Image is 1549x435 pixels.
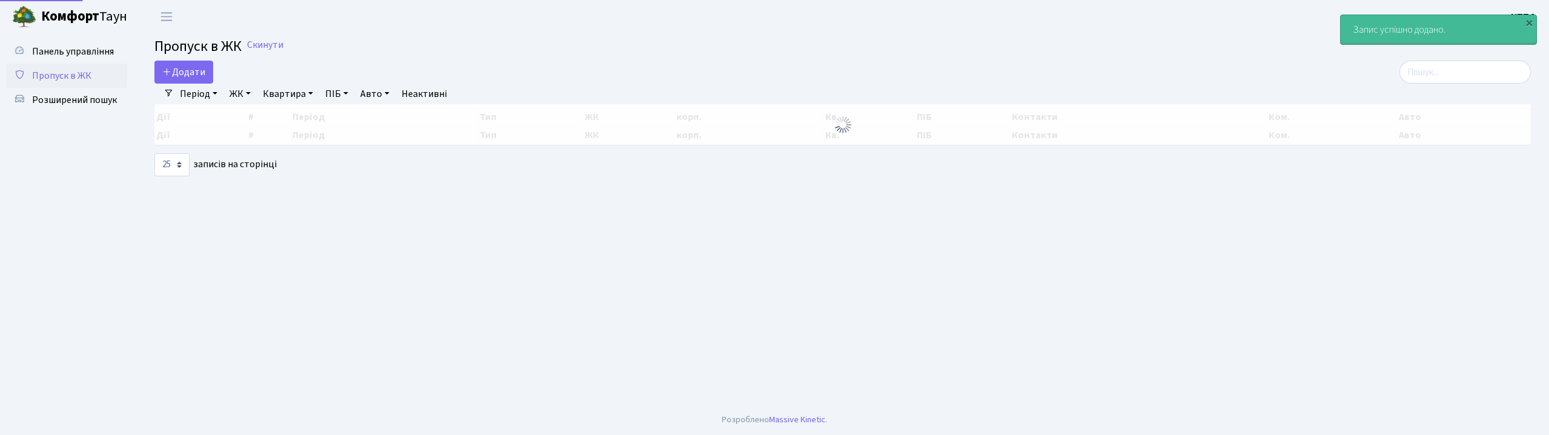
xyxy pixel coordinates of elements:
[247,39,283,51] a: Скинути
[154,61,213,84] a: Додати
[225,84,256,104] a: ЖК
[32,45,114,58] span: Панель управління
[154,153,190,176] select: записів на сторінці
[769,413,825,426] a: Massive Kinetic
[162,65,205,79] span: Додати
[12,5,36,29] img: logo.png
[32,93,117,107] span: Розширений пошук
[355,84,394,104] a: Авто
[6,64,127,88] a: Пропуск в ЖК
[1523,16,1535,28] div: ×
[41,7,99,26] b: Комфорт
[175,84,222,104] a: Період
[320,84,353,104] a: ПІБ
[722,413,827,427] div: Розроблено .
[397,84,452,104] a: Неактивні
[6,39,127,64] a: Панель управління
[6,88,127,112] a: Розширений пошук
[41,7,127,27] span: Таун
[154,153,277,176] label: записів на сторінці
[1399,61,1531,84] input: Пошук...
[258,84,318,104] a: Квартира
[833,115,853,134] img: Обробка...
[154,36,242,57] span: Пропуск в ЖК
[32,69,91,82] span: Пропуск в ЖК
[1511,10,1534,24] a: КПП4
[1341,15,1536,44] div: Запис успішно додано.
[151,7,182,27] button: Переключити навігацію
